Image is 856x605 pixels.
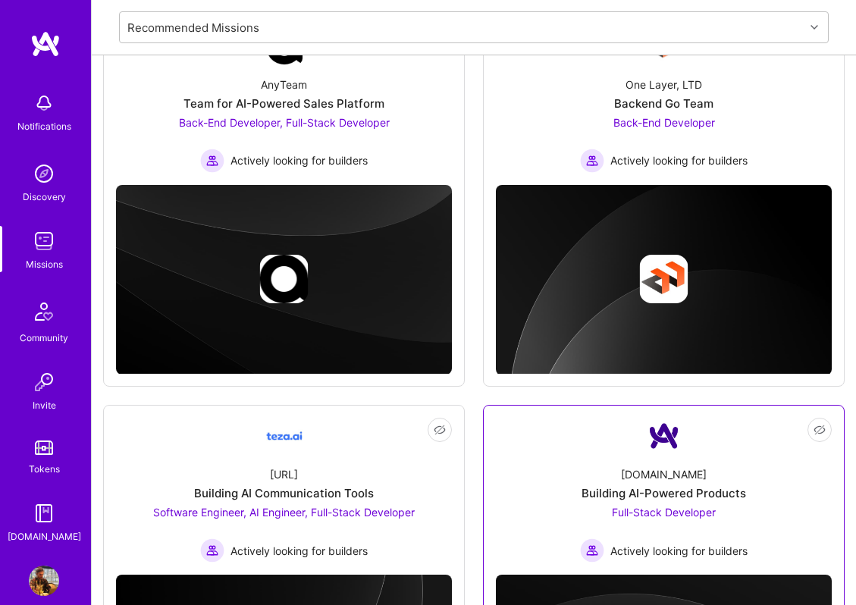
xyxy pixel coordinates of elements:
span: Back-End Developer [613,116,715,129]
img: cover [496,185,832,375]
img: Actively looking for builders [580,149,604,173]
div: Building AI Communication Tools [194,485,374,501]
img: Invite [29,367,59,397]
div: AnyTeam [261,77,307,92]
img: Company Logo [646,418,682,454]
img: Company Logo [266,418,303,454]
div: Discovery [23,189,66,205]
i: icon EyeClosed [434,424,446,436]
span: Software Engineer, AI Engineer, Full-Stack Developer [153,506,415,519]
img: guide book [29,498,59,528]
i: icon Chevron [811,24,818,31]
a: Company Logo[URL]Building AI Communication ToolsSoftware Engineer, AI Engineer, Full-Stack Develo... [116,418,452,563]
div: Building AI-Powered Products [582,485,746,501]
img: logo [30,30,61,58]
div: Recommended Missions [127,20,259,36]
div: [DOMAIN_NAME] [621,466,707,482]
img: Actively looking for builders [200,538,224,563]
span: Full-Stack Developer [612,506,716,519]
span: Actively looking for builders [230,543,368,559]
div: Team for AI-Powered Sales Platform [183,96,384,111]
div: Community [20,330,68,346]
img: Actively looking for builders [580,538,604,563]
span: Actively looking for builders [610,152,748,168]
div: Tokens [29,461,60,477]
img: Community [26,293,62,330]
div: One Layer, LTD [626,77,702,92]
img: teamwork [29,226,59,256]
img: cover [116,185,452,375]
a: Company Logo[DOMAIN_NAME]Building AI-Powered ProductsFull-Stack Developer Actively looking for bu... [496,418,832,563]
span: Actively looking for builders [230,152,368,168]
img: tokens [35,440,53,455]
a: Company LogoOne Layer, LTDBackend Go TeamBack-End Developer Actively looking for buildersActively... [496,28,832,173]
div: [DOMAIN_NAME] [8,528,81,544]
img: User Avatar [29,566,59,596]
div: Missions [26,256,63,272]
i: icon EyeClosed [814,424,826,436]
img: Actively looking for builders [200,149,224,173]
img: Company logo [640,255,688,303]
div: Invite [33,397,56,413]
a: Company LogoAnyTeamTeam for AI-Powered Sales PlatformBack-End Developer, Full-Stack Developer Act... [116,28,452,173]
a: User Avatar [25,566,63,596]
span: Back-End Developer, Full-Stack Developer [179,116,390,129]
img: Company logo [260,255,309,303]
div: [URL] [270,466,298,482]
img: discovery [29,158,59,189]
div: Notifications [17,118,71,134]
div: Backend Go Team [614,96,713,111]
span: Actively looking for builders [610,543,748,559]
img: bell [29,88,59,118]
